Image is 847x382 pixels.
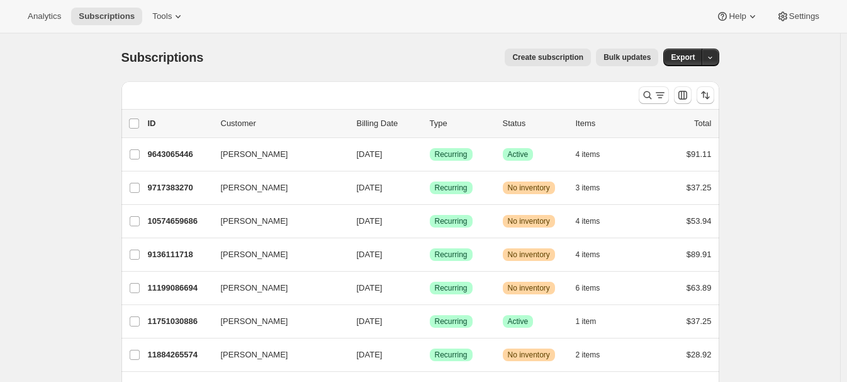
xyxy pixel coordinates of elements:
[213,311,339,332] button: [PERSON_NAME]
[221,349,288,361] span: [PERSON_NAME]
[576,279,614,297] button: 6 items
[596,49,658,66] button: Bulk updates
[430,117,493,130] div: Type
[576,149,600,159] span: 4 items
[576,250,600,260] span: 4 items
[221,282,288,294] span: [PERSON_NAME]
[503,117,566,130] p: Status
[697,86,714,104] button: Sort the results
[576,246,614,263] button: 4 items
[357,216,383,226] span: [DATE]
[221,117,347,130] p: Customer
[435,350,468,360] span: Recurring
[213,144,339,165] button: [PERSON_NAME]
[576,216,600,226] span: 4 items
[576,146,614,163] button: 4 items
[674,86,692,104] button: Customize table column order and visibility
[20,8,69,25] button: Analytics
[221,215,288,228] span: [PERSON_NAME]
[508,149,529,159] span: Active
[687,283,712,292] span: $63.89
[512,52,583,62] span: Create subscription
[148,313,712,330] div: 11751030886[PERSON_NAME][DATE]SuccessRecurringSuccessActive1 item$37.25
[576,283,600,293] span: 6 items
[357,283,383,292] span: [DATE]
[221,182,288,194] span: [PERSON_NAME]
[508,316,529,327] span: Active
[357,316,383,326] span: [DATE]
[789,11,819,21] span: Settings
[576,346,614,364] button: 2 items
[603,52,651,62] span: Bulk updates
[148,148,211,161] p: 9643065446
[148,246,712,263] div: 9136111718[PERSON_NAME][DATE]SuccessRecurringWarningNo inventory4 items$89.91
[148,346,712,364] div: 11884265574[PERSON_NAME][DATE]SuccessRecurringWarningNo inventory2 items$28.92
[148,117,211,130] p: ID
[576,316,597,327] span: 1 item
[508,283,550,293] span: No inventory
[576,183,600,193] span: 3 items
[505,49,591,66] button: Create subscription
[576,117,639,130] div: Items
[687,350,712,359] span: $28.92
[357,350,383,359] span: [DATE]
[213,178,339,198] button: [PERSON_NAME]
[213,245,339,265] button: [PERSON_NAME]
[435,149,468,159] span: Recurring
[508,183,550,193] span: No inventory
[687,149,712,159] span: $91.11
[213,345,339,365] button: [PERSON_NAME]
[213,211,339,231] button: [PERSON_NAME]
[213,278,339,298] button: [PERSON_NAME]
[357,183,383,192] span: [DATE]
[687,250,712,259] span: $89.91
[28,11,61,21] span: Analytics
[148,349,211,361] p: 11884265574
[687,316,712,326] span: $37.25
[148,282,211,294] p: 11199086694
[79,11,135,21] span: Subscriptions
[148,182,211,194] p: 9717383270
[687,216,712,226] span: $53.94
[769,8,827,25] button: Settings
[729,11,746,21] span: Help
[435,183,468,193] span: Recurring
[435,283,468,293] span: Recurring
[145,8,192,25] button: Tools
[508,250,550,260] span: No inventory
[71,8,142,25] button: Subscriptions
[435,250,468,260] span: Recurring
[221,315,288,328] span: [PERSON_NAME]
[435,316,468,327] span: Recurring
[221,248,288,261] span: [PERSON_NAME]
[576,313,610,330] button: 1 item
[221,148,288,161] span: [PERSON_NAME]
[508,216,550,226] span: No inventory
[148,215,211,228] p: 10574659686
[357,149,383,159] span: [DATE]
[576,350,600,360] span: 2 items
[121,50,204,64] span: Subscriptions
[148,315,211,328] p: 11751030886
[148,117,712,130] div: IDCustomerBilling DateTypeStatusItemsTotal
[671,52,695,62] span: Export
[148,279,712,297] div: 11199086694[PERSON_NAME][DATE]SuccessRecurringWarningNo inventory6 items$63.89
[639,86,669,104] button: Search and filter results
[148,248,211,261] p: 9136111718
[148,146,712,163] div: 9643065446[PERSON_NAME][DATE]SuccessRecurringSuccessActive4 items$91.11
[148,179,712,197] div: 9717383270[PERSON_NAME][DATE]SuccessRecurringWarningNo inventory3 items$37.25
[663,49,702,66] button: Export
[709,8,766,25] button: Help
[357,117,420,130] p: Billing Date
[435,216,468,226] span: Recurring
[576,179,614,197] button: 3 items
[694,117,711,130] p: Total
[687,183,712,192] span: $37.25
[152,11,172,21] span: Tools
[576,212,614,230] button: 4 items
[357,250,383,259] span: [DATE]
[508,350,550,360] span: No inventory
[148,212,712,230] div: 10574659686[PERSON_NAME][DATE]SuccessRecurringWarningNo inventory4 items$53.94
